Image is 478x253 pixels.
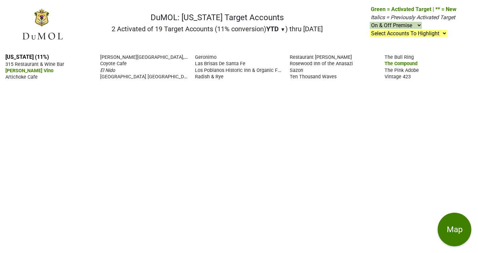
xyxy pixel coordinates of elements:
[266,25,279,33] span: YTD
[280,27,285,33] span: ▼
[112,25,323,33] h2: 2 Activated of 19 Target Accounts (11% conversion) ) thru [DATE]
[385,74,411,80] span: Vintage 423
[385,54,414,60] span: The Bull Ring
[5,74,38,80] span: Artichoke Cafe
[195,61,245,67] span: Las Brisas De Santa Fe
[290,74,336,80] span: Ten Thousand Waves
[112,13,323,23] h1: DuMOL: [US_STATE] Target Accounts
[371,14,455,20] span: Italics = Previously Activated Target
[100,73,194,80] span: [GEOGRAPHIC_DATA] [GEOGRAPHIC_DATA]
[100,68,115,73] span: El Nido
[195,54,216,60] span: Geronimo
[195,74,224,80] span: Radish & Rye
[385,61,417,67] span: The Compound
[195,67,286,73] span: Los Poblanos Historic Inn & Organic Farm
[371,6,456,12] span: Green = Activated Target | ** = New
[438,213,471,246] button: Map
[290,54,352,60] span: Restaurant [PERSON_NAME]
[290,68,303,73] span: Sazon
[100,61,127,67] span: Coyote Cafe
[100,54,245,60] span: [PERSON_NAME][GEOGRAPHIC_DATA], Auberge Resorts Collection
[22,8,64,41] img: DuMOL
[5,61,64,67] span: 315 Restaurant & Wine Bar
[385,68,419,73] span: The Pink Adobe
[5,54,49,60] a: [US_STATE] (11%)
[290,61,353,67] span: Rosewood Inn of the Anasazi
[5,68,53,74] span: [PERSON_NAME] Vino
